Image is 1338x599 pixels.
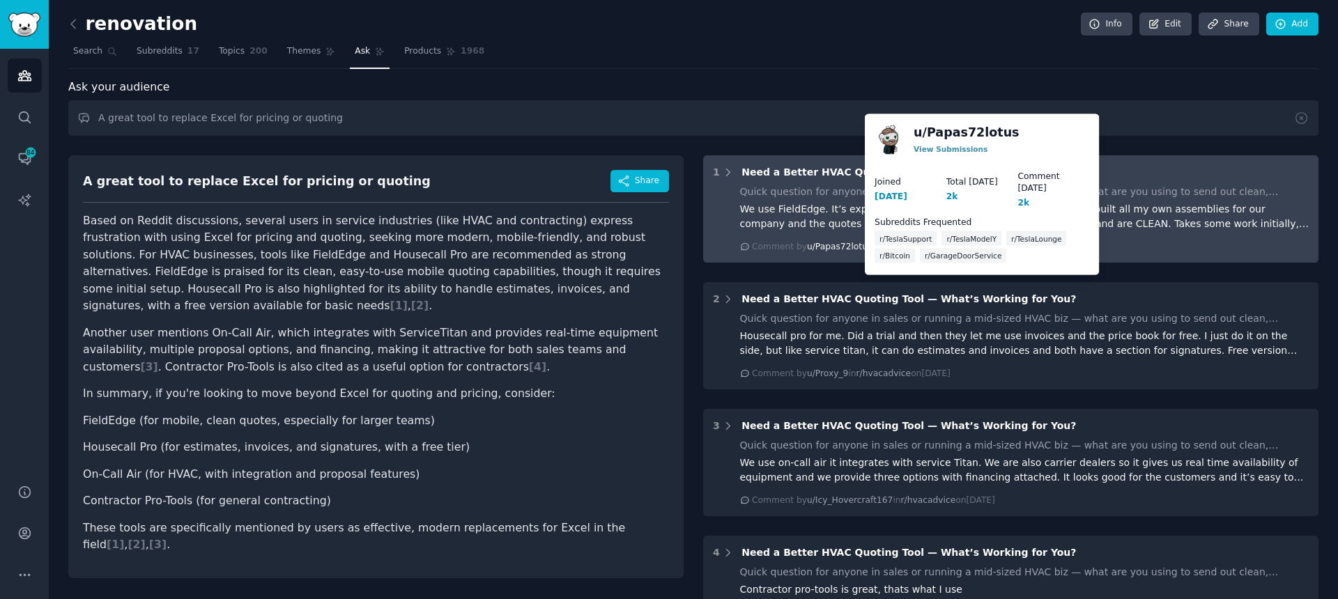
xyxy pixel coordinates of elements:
[83,385,669,403] p: In summary, if you're looking to move beyond Excel for quoting and pricing, consider:
[713,545,720,560] div: 4
[741,547,1076,558] span: Need a Better HVAC Quoting Tool — What’s Working for You?
[219,45,245,58] span: Topics
[249,45,268,58] span: 200
[875,217,1089,229] dt: Subreddits Frequented
[807,495,893,505] span: u/Icy_Hovercraft167
[713,165,720,180] div: 1
[946,191,958,203] div: 2k
[411,299,429,312] span: [ 2 ]
[752,241,974,254] div: Comment by in on [DATE]
[740,456,1309,485] div: We use on-call air it integrates with service Titan. We are also carrier dealers so it gives us r...
[8,141,42,176] a: 84
[946,233,997,243] span: r/TeslaModelY
[149,538,167,551] span: [ 3 ]
[24,148,37,157] span: 84
[875,125,904,154] img: Papas72lotus
[8,13,40,37] img: GummySearch logo
[879,251,910,260] span: r/Bitcoin
[1081,13,1132,36] a: Info
[925,251,1001,260] span: r/GarageDoorService
[610,170,669,192] button: Share
[83,492,669,510] li: Contractor Pro-Tools (for general contracting)
[914,144,987,153] a: View Submissions
[1017,197,1029,210] div: 2k
[83,439,669,456] li: Housecall Pro (for estimates, invoices, and signatures, with a free tier)
[140,360,157,373] span: [ 3 ]
[752,368,951,380] div: Comment by in on [DATE]
[287,45,321,58] span: Themes
[83,412,669,430] li: FieldEdge (for mobile, clean quotes, especially for larger teams)
[901,495,956,505] span: r/hvacadvice
[1199,13,1259,36] a: Share
[879,233,932,243] span: r/TeslaSupport
[713,292,720,306] div: 2
[390,299,407,312] span: [ 1 ]
[807,242,872,251] span: u/Papas72lotus
[1011,233,1061,243] span: r/TeslaLounge
[83,520,669,554] p: These tools are specifically mentioned by users as effective, modern replacements for Excel in th...
[807,368,848,378] span: u/Proxy_9
[68,40,122,69] a: Search
[741,166,1076,178] span: Need a Better HVAC Quoting Tool — What’s Working for You?
[946,176,1018,189] dt: Total [DATE]
[875,176,946,189] dt: Joined
[68,100,1318,136] input: Ask this audience a question...
[1139,13,1192,36] a: Edit
[740,565,1309,579] div: Quick question for anyone in sales or running a mid-sized HVAC biz — what are you using to send o...
[740,185,1309,199] div: Quick question for anyone in sales or running a mid-sized HVAC biz — what are you using to send o...
[355,45,370,58] span: Ask
[83,212,669,315] p: Based on Reddit discussions, several users in service industries (like HVAC and contracting) expr...
[741,420,1076,431] span: Need a Better HVAC Quoting Tool — What’s Working for You?
[713,419,720,433] div: 3
[404,45,441,58] span: Products
[282,40,341,69] a: Themes
[214,40,272,69] a: Topics200
[740,202,1309,231] div: We use FieldEdge. It’s expensive but not as expensive as service titan. I built all my own assemb...
[350,40,390,69] a: Ask
[187,45,199,58] span: 17
[914,124,1019,141] a: u/Papas72lotus
[740,311,1309,326] div: Quick question for anyone in sales or running a mid-sized HVAC biz — what are you using to send o...
[107,538,124,551] span: [ 1 ]
[741,293,1076,304] span: Need a Better HVAC Quoting Tool — What’s Working for You?
[68,13,197,36] h2: renovation
[1266,13,1318,36] a: Add
[128,538,145,551] span: [ 2 ]
[132,40,204,69] a: Subreddits17
[752,495,995,507] div: Comment by in on [DATE]
[529,360,546,373] span: [ 4 ]
[399,40,489,69] a: Products1968
[740,329,1309,358] div: Housecall pro for me. Did a trial and then they let me use invoices and the price book for free. ...
[740,582,1309,597] div: Contractor pro-tools is great, thats what I use
[137,45,183,58] span: Subreddits
[740,438,1309,453] div: Quick question for anyone in sales or running a mid-sized HVAC biz — what are you using to send o...
[73,45,102,58] span: Search
[83,325,669,376] p: Another user mentions On-Call Air, which integrates with ServiceTitan and provides real-time equi...
[635,175,659,187] span: Share
[83,173,431,190] div: A great tool to replace Excel for pricing or quoting
[1017,170,1089,194] dt: Comment [DATE]
[856,368,911,378] span: r/hvacadvice
[83,466,669,483] li: On-Call Air (for HVAC, with integration and proposal features)
[68,79,170,96] span: Ask your audience
[461,45,484,58] span: 1968
[875,191,907,203] div: [DATE]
